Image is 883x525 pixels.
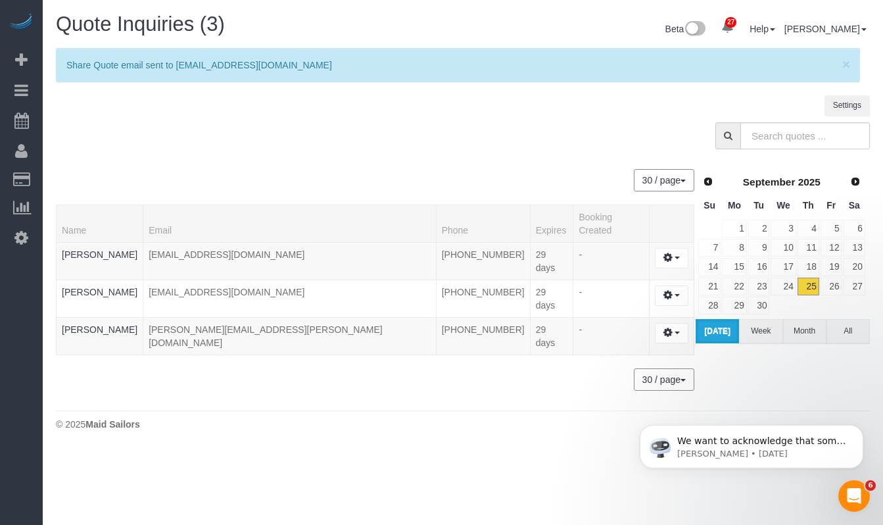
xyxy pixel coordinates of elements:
a: 9 [748,239,770,257]
span: Wednesday [776,200,790,211]
a: 13 [844,239,865,257]
a: 19 [821,258,842,276]
div: © 2025 [56,418,870,431]
span: 2025 [798,176,821,187]
a: 16 [748,258,770,276]
span: Sunday [704,200,715,211]
a: 6 [844,220,865,238]
a: Prev [699,172,717,191]
a: 20 [844,258,865,276]
a: Beta [665,24,706,34]
span: Friday [826,200,836,211]
a: 27 [844,278,865,295]
th: Expires [530,205,573,242]
a: 26 [821,278,842,295]
span: September [743,176,796,187]
td: Booking Created [573,280,649,317]
button: 30 / page [634,169,694,191]
span: Prev [703,176,713,187]
a: Next [846,172,865,191]
img: Automaid Logo [8,13,34,32]
a: 15 [722,258,746,276]
a: 30 [748,297,770,314]
a: 7 [698,239,721,257]
p: Share Quote email sent to [EMAIL_ADDRESS][DOMAIN_NAME] [66,59,836,72]
a: Help [750,24,775,34]
a: 11 [798,239,819,257]
td: Email [143,280,437,317]
a: [PERSON_NAME] [62,249,137,260]
a: 10 [771,239,796,257]
a: 5 [821,220,842,238]
button: Settings [824,95,870,116]
td: Phone [436,280,530,317]
a: 1 [722,220,746,238]
button: 30 / page [634,368,694,391]
td: Phone [436,242,530,280]
span: - [579,324,582,335]
td: Booking Created [573,317,649,355]
a: 12 [821,239,842,257]
td: 10/25/2025 11:27AM [530,317,573,355]
td: 10/25/2025 6:08PM [530,242,573,280]
th: Booking Created [573,205,649,242]
button: Month [783,319,826,343]
span: 27 [725,17,736,28]
a: 27 [715,13,740,42]
a: 21 [698,278,721,295]
th: Phone [436,205,530,242]
button: Close [842,57,850,71]
td: Email [143,242,437,280]
td: Booking Created [573,242,649,280]
iframe: Intercom live chat [838,480,870,512]
strong: Maid Sailors [85,419,139,430]
button: Week [739,319,782,343]
a: [PERSON_NAME] [62,324,137,335]
nav: Pagination navigation [634,169,694,191]
a: 14 [698,258,721,276]
button: All [826,319,870,343]
a: 28 [698,297,721,314]
a: 8 [722,239,746,257]
a: [PERSON_NAME] [784,24,867,34]
a: 22 [722,278,746,295]
a: 2 [748,220,770,238]
span: Tuesday [753,200,764,211]
td: Phone [436,317,530,355]
nav: Pagination navigation [634,368,694,391]
a: 4 [798,220,819,238]
a: [PERSON_NAME] [62,287,137,297]
th: Email [143,205,437,242]
p: Message from Ellie, sent 2d ago [57,51,227,63]
iframe: Intercom notifications message [620,397,883,489]
td: 10/25/2025 1:20PM [530,280,573,317]
span: Monday [728,200,741,211]
a: 29 [722,297,746,314]
a: 17 [771,258,796,276]
td: Email [143,317,437,355]
span: Quote Inquiries (3) [56,12,225,36]
button: [DATE] [696,319,739,343]
span: Saturday [849,200,860,211]
a: 24 [771,278,796,295]
span: Next [850,176,861,187]
th: Name [57,205,143,242]
span: Thursday [803,200,814,211]
td: Name [57,317,143,355]
a: 25 [798,278,819,295]
td: Name [57,242,143,280]
img: New interface [684,21,705,38]
a: 3 [771,220,796,238]
input: Search quotes ... [740,122,870,149]
span: - [579,287,582,297]
span: - [579,249,582,260]
span: 6 [865,480,876,491]
a: 23 [748,278,770,295]
span: We want to acknowledge that some users may be experiencing lag or slower performance in our softw... [57,38,226,218]
a: 18 [798,258,819,276]
td: Name [57,280,143,317]
span: × [842,57,850,72]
